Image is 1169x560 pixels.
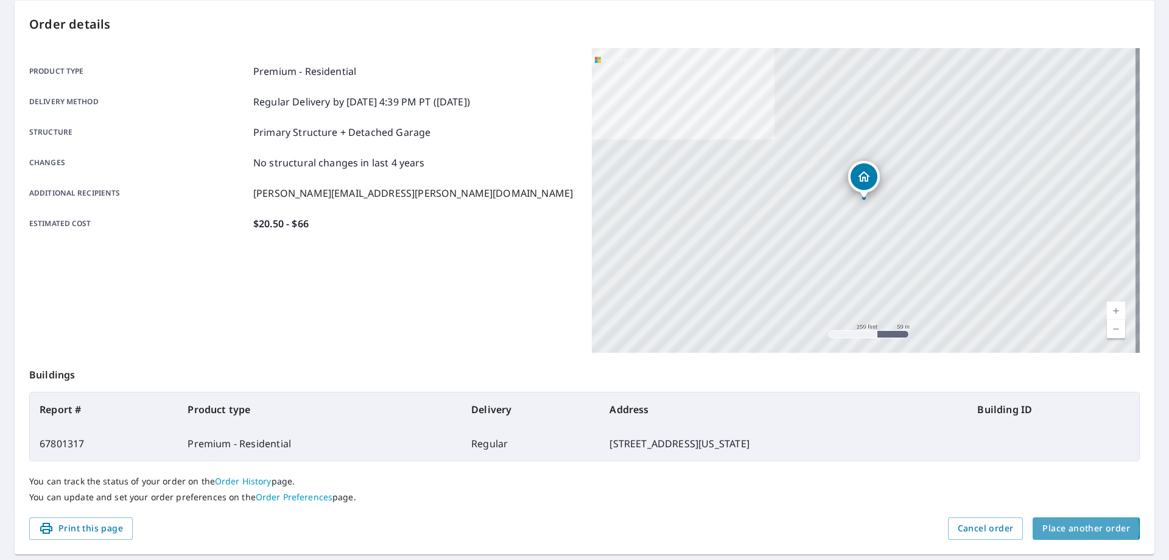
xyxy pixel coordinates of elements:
[848,161,880,199] div: Dropped pin, building 1, Residential property, 2228 Shadowlake Dr Oklahoma City, OK 73159
[29,216,248,231] p: Estimated cost
[1042,521,1130,536] span: Place another order
[253,64,356,79] p: Premium - Residential
[600,427,967,461] td: [STREET_ADDRESS][US_STATE]
[29,492,1140,503] p: You can update and set your order preferences on the page.
[29,64,248,79] p: Product type
[29,94,248,109] p: Delivery method
[29,517,133,540] button: Print this page
[29,353,1140,392] p: Buildings
[967,392,1139,427] th: Building ID
[29,186,248,200] p: Additional recipients
[30,427,178,461] td: 67801317
[39,521,123,536] span: Print this page
[29,155,248,170] p: Changes
[253,216,309,231] p: $20.50 - $66
[178,392,462,427] th: Product type
[1033,517,1140,540] button: Place another order
[462,427,600,461] td: Regular
[256,491,332,503] a: Order Preferences
[29,15,1140,34] p: Order details
[958,521,1014,536] span: Cancel order
[30,392,178,427] th: Report #
[462,392,600,427] th: Delivery
[29,476,1140,487] p: You can track the status of your order on the page.
[253,94,470,109] p: Regular Delivery by [DATE] 4:39 PM PT ([DATE])
[253,186,573,200] p: [PERSON_NAME][EMAIL_ADDRESS][PERSON_NAME][DOMAIN_NAME]
[253,125,430,140] p: Primary Structure + Detached Garage
[178,427,462,461] td: Premium - Residential
[600,392,967,427] th: Address
[253,155,425,170] p: No structural changes in last 4 years
[215,475,272,487] a: Order History
[1107,320,1125,338] a: Current Level 17, Zoom Out
[948,517,1023,540] button: Cancel order
[1107,302,1125,320] a: Current Level 17, Zoom In
[29,125,248,140] p: Structure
